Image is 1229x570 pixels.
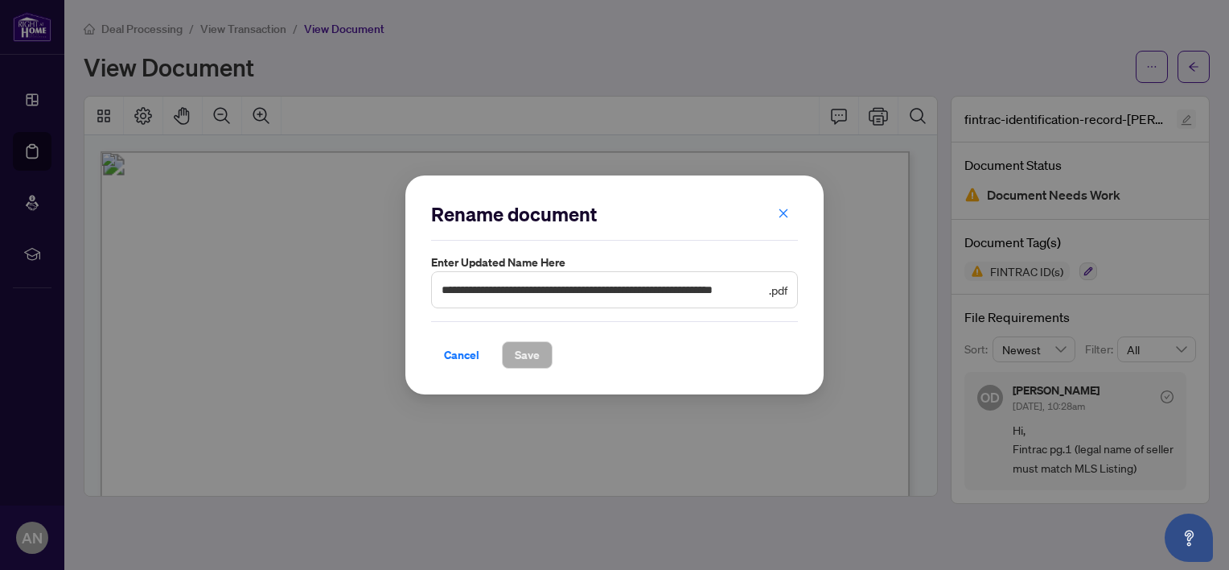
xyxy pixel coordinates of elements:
[431,201,798,227] h2: Rename document
[502,341,553,369] button: Save
[778,208,789,219] span: close
[431,254,798,271] label: Enter updated name here
[769,281,787,299] span: .pdf
[1165,514,1213,562] button: Open asap
[444,342,479,368] span: Cancel
[431,341,492,369] button: Cancel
